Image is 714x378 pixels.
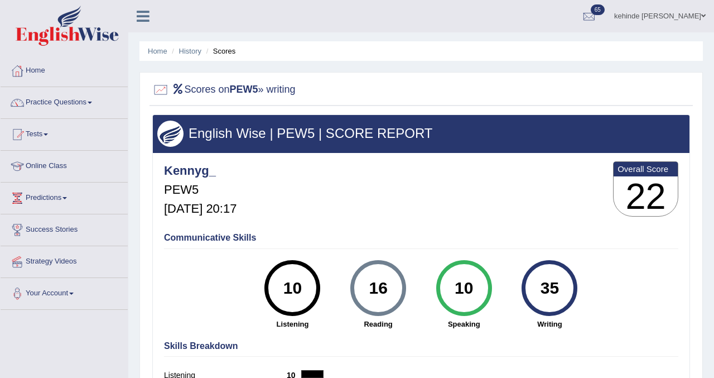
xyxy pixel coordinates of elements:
[1,183,128,210] a: Predictions
[164,164,237,178] h4: Kennyg_
[1,55,128,83] a: Home
[157,121,184,147] img: wings.png
[1,151,128,179] a: Online Class
[614,176,678,217] h3: 22
[255,319,330,329] strong: Listening
[358,265,398,312] div: 16
[230,84,258,95] b: PEW5
[341,319,416,329] strong: Reading
[157,126,685,141] h3: English Wise | PEW5 | SCORE REPORT
[529,265,570,312] div: 35
[1,278,128,306] a: Your Account
[272,265,313,312] div: 10
[164,341,678,351] h4: Skills Breakdown
[1,214,128,242] a: Success Stories
[179,47,201,55] a: History
[164,233,678,243] h4: Communicative Skills
[1,87,128,115] a: Practice Questions
[152,82,296,98] h2: Scores on » writing
[204,46,236,56] li: Scores
[427,319,501,329] strong: Speaking
[513,319,587,329] strong: Writing
[164,183,237,197] h5: PEW5
[148,47,167,55] a: Home
[591,4,605,15] span: 65
[617,164,674,174] b: Overall Score
[1,119,128,147] a: Tests
[443,265,484,312] div: 10
[1,246,128,274] a: Strategy Videos
[164,202,237,216] h5: [DATE] 20:17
